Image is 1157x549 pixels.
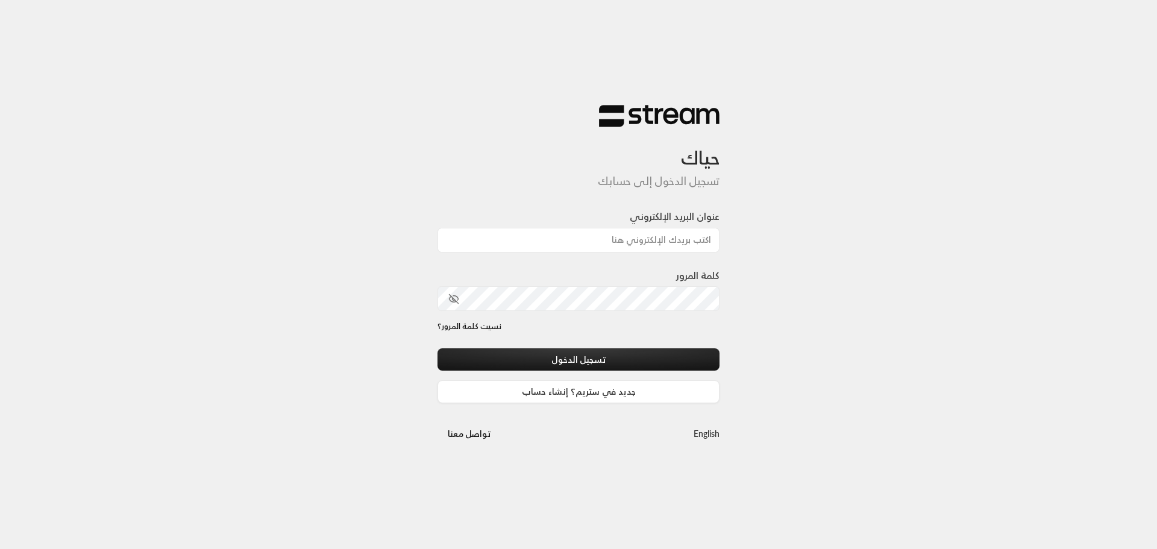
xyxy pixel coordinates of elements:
label: عنوان البريد الإلكتروني [630,209,720,224]
button: تواصل معنا [437,422,501,445]
h5: تسجيل الدخول إلى حسابك [437,175,720,188]
a: نسيت كلمة المرور؟ [437,321,501,333]
label: كلمة المرور [676,268,720,283]
button: toggle password visibility [444,289,464,309]
img: Stream Logo [599,104,720,128]
input: اكتب بريدك الإلكتروني هنا [437,228,720,253]
a: English [694,422,720,445]
button: تسجيل الدخول [437,348,720,371]
a: تواصل معنا [437,426,501,441]
a: جديد في ستريم؟ إنشاء حساب [437,380,720,403]
h3: حياك [437,128,720,169]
